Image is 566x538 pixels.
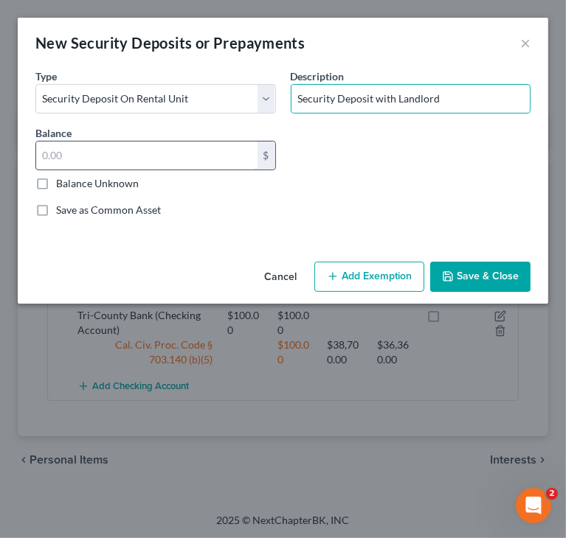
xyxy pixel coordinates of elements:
[258,142,275,170] div: $
[291,70,345,83] span: Description
[36,142,258,170] input: 0.00
[56,176,139,191] label: Balance Unknown
[35,125,72,141] label: Balance
[516,488,551,523] iframe: Intercom live chat
[252,263,308,293] button: Cancel
[546,488,558,500] span: 2
[314,262,424,293] button: Add Exemption
[35,69,57,84] label: Type
[56,203,161,217] label: Save as Common Asset
[35,32,305,53] div: New Security Deposits or Prepayments
[291,85,531,113] input: Describe...
[430,262,531,293] button: Save & Close
[520,34,531,52] button: ×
